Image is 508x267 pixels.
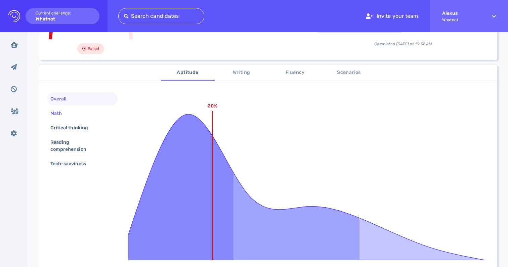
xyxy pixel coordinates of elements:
div: Reading comprehension [49,137,111,154]
div: Math [49,108,70,118]
span: Scenarios [326,69,372,77]
div: Completed [DATE] at 10:32 AM [317,36,489,47]
strong: Alexus [442,10,480,16]
div: Tech-savviness [49,159,94,169]
span: Fluency [272,69,318,77]
span: Whatnot [442,17,480,22]
span: Failed [88,45,99,53]
text: 20% [208,103,217,109]
div: Overall [49,94,75,104]
span: Aptitude [165,69,211,77]
div: Critical thinking [49,123,96,133]
span: Writing [219,69,264,77]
